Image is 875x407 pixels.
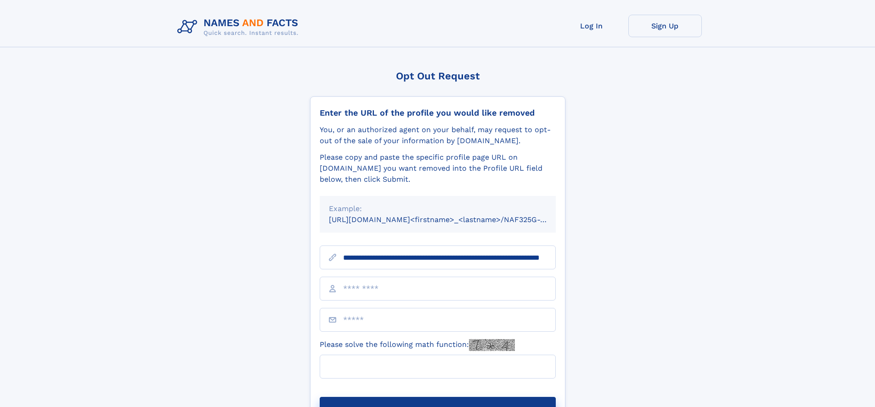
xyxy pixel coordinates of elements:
small: [URL][DOMAIN_NAME]<firstname>_<lastname>/NAF325G-xxxxxxxx [329,215,573,224]
div: Enter the URL of the profile you would like removed [320,108,556,118]
label: Please solve the following math function: [320,339,515,351]
div: You, or an authorized agent on your behalf, may request to opt-out of the sale of your informatio... [320,124,556,146]
img: Logo Names and Facts [174,15,306,39]
div: Please copy and paste the specific profile page URL on [DOMAIN_NAME] you want removed into the Pr... [320,152,556,185]
a: Sign Up [628,15,702,37]
a: Log In [555,15,628,37]
div: Example: [329,203,547,214]
div: Opt Out Request [310,70,565,82]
